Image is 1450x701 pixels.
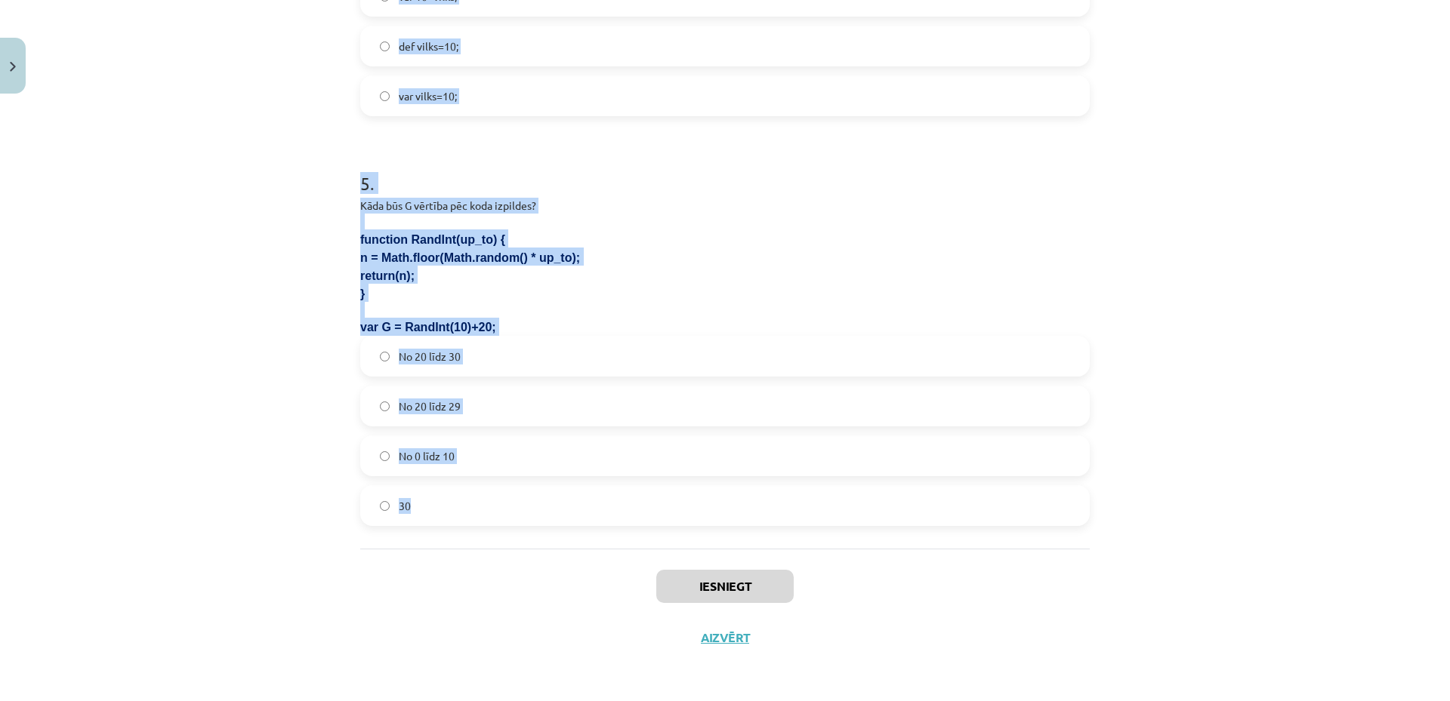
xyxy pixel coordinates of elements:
span: } [360,287,365,300]
input: No 0 līdz 10 [380,451,390,461]
span: var vilks=10; [399,88,457,104]
span: No 20 līdz 30 [399,349,461,364]
img: icon-close-lesson-0947bae3869378f0d4975bcd49f059093ad1ed9edebbc8119c70593378902aed.svg [10,62,16,72]
span: No 0 līdz 10 [399,448,455,464]
span: return(n); [360,269,415,282]
button: Aizvērt [696,630,754,645]
h1: 5 . [360,146,1090,193]
span: No 20 līdz 29 [399,398,461,414]
span: 30 [399,498,411,514]
span: def vilks=10; [399,38,458,54]
input: def vilks=10; [380,42,390,51]
input: 30 [380,501,390,511]
span: function RandInt(up_to) { [360,233,505,246]
input: var vilks=10; [380,91,390,101]
span: n = Math.floor(Math.random() * up_to); [360,251,580,264]
input: No 20 līdz 29 [380,401,390,411]
span: var G = RandInt(10)+20; [360,321,496,334]
input: No 20 līdz 30 [380,352,390,361]
button: Iesniegt [656,570,794,603]
p: Kāda būs G vērtība pēc koda izpildes? [360,198,1090,214]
